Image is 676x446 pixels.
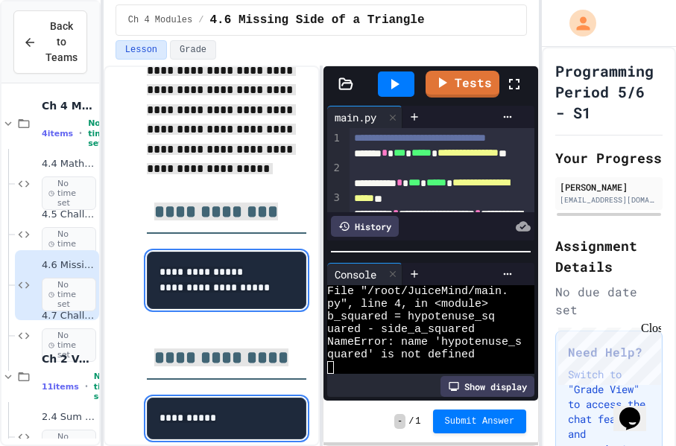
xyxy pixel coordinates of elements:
[170,40,216,60] button: Grade
[45,19,78,66] span: Back to Teams
[445,415,515,427] span: Submit Answer
[42,99,96,112] span: Ch 4 Modules
[79,127,82,139] span: •
[116,40,167,60] button: Lesson
[327,109,384,125] div: main.py
[42,176,96,211] span: No time set
[42,129,73,138] span: 4 items
[42,208,96,221] span: 4.5 Challenge: Math Module exp()
[613,386,661,431] iframe: chat widget
[42,278,96,312] span: No time set
[42,227,96,261] span: No time set
[327,348,475,361] span: quared' is not defined
[554,6,600,40] div: My Account
[327,298,488,310] span: py", line 4, in <module>
[555,283,663,319] div: No due date set
[85,380,88,392] span: •
[94,372,115,401] span: No time set
[42,411,96,424] span: 2.4 Sum of Three Numbers
[42,310,96,322] span: 4.7 Challenge: Quadratic Formula
[408,415,414,427] span: /
[555,147,663,168] h2: Your Progress
[440,376,534,397] div: Show display
[88,118,109,148] span: No time set
[209,11,424,29] span: 4.6 Missing Side of a Triangle
[552,322,661,385] iframe: chat widget
[555,235,663,277] h2: Assignment Details
[560,194,658,206] div: [EMAIL_ADDRESS][DOMAIN_NAME]
[42,158,96,171] span: 4.4 Math Module GCD
[327,267,384,282] div: Console
[6,6,103,95] div: Chat with us now!Close
[42,352,96,366] span: Ch 2 Variables, Statements & Expressions
[415,415,420,427] span: 1
[128,14,192,26] span: Ch 4 Modules
[327,336,522,348] span: NameError: name 'hypotenuse_s
[327,310,495,323] span: b_squared = hypotenuse_sq
[42,259,96,272] span: 4.6 Missing Side of a Triangle
[426,71,499,98] a: Tests
[327,191,342,220] div: 3
[42,382,79,392] span: 11 items
[327,131,342,161] div: 1
[198,14,203,26] span: /
[560,180,658,194] div: [PERSON_NAME]
[42,328,96,363] span: No time set
[327,323,475,336] span: uared - side_a_squared
[327,161,342,191] div: 2
[331,216,399,237] div: History
[394,414,405,429] span: -
[555,60,663,123] h1: Programming Period 5/6 - S1
[327,285,508,298] span: File "/root/JuiceMind/main.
